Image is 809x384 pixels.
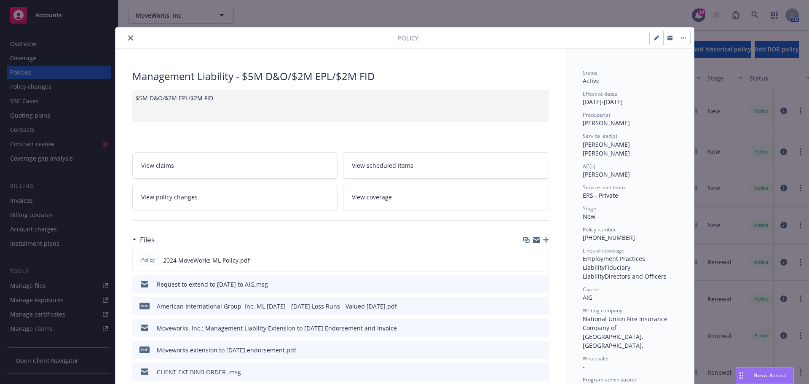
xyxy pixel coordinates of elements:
[583,205,596,212] span: Stage
[583,363,585,371] span: -
[132,234,155,245] div: Files
[157,346,296,354] div: Moveworks extension to [DATE] endorsement.pdf
[343,184,549,210] a: View coverage
[139,346,150,353] span: pdf
[605,272,667,280] span: Directors and Officers
[538,302,546,311] button: preview file
[583,140,632,157] span: [PERSON_NAME] [PERSON_NAME]
[157,280,268,289] div: Request to extend to [DATE] to AIG.msg
[141,161,174,170] span: View claims
[139,303,150,309] span: pdf
[583,355,609,362] span: Wholesaler
[583,263,632,280] span: Fiduciary Liability
[583,90,677,106] div: [DATE] - [DATE]
[157,368,241,376] div: CLIENT EXT BIND ORDER .msg
[583,255,647,271] span: Employment Practices Liability
[583,119,630,127] span: [PERSON_NAME]
[583,376,637,383] span: Program administrator
[583,286,600,293] span: Carrier
[538,324,546,333] button: preview file
[736,367,794,384] button: Nova Assist
[538,256,545,265] button: preview file
[583,307,622,314] span: Writing company
[525,324,531,333] button: download file
[139,256,156,264] span: Policy
[525,302,531,311] button: download file
[141,193,198,201] span: View policy changes
[583,293,592,301] span: AIG
[583,132,617,140] span: Service lead(s)
[583,226,616,233] span: Policy number
[157,324,397,333] div: Moveworks, Inc.: Management Liability Extension to [DATE] Endorsement and Invoice
[343,152,549,179] a: View scheduled items
[583,212,595,220] span: New
[140,234,155,245] h3: Files
[583,163,595,170] span: AC(s)
[524,256,531,265] button: download file
[583,111,610,118] span: Producer(s)
[126,33,136,43] button: close
[583,77,600,85] span: Active
[132,90,549,122] div: $5M D&O/$2M EPL/$2M FID
[163,256,250,265] span: 2024 MoveWorks ML Policy.pdf
[157,302,397,311] div: American International Group, Inc. ML [DATE] - [DATE] Loss Runs - Valued [DATE].pdf
[583,184,625,191] span: Service lead team
[352,193,392,201] span: View coverage
[583,234,635,242] span: [PHONE_NUMBER]
[525,280,531,289] button: download file
[583,191,618,199] span: ERS - Private
[538,346,546,354] button: preview file
[583,69,597,76] span: Status
[583,170,630,178] span: [PERSON_NAME]
[132,184,338,210] a: View policy changes
[132,69,549,83] div: Management Liability - $5M D&O/$2M EPL/$2M FID
[525,368,531,376] button: download file
[753,372,787,379] span: Nova Assist
[736,368,747,384] div: Drag to move
[583,247,624,254] span: Lines of coverage
[525,346,531,354] button: download file
[352,161,413,170] span: View scheduled items
[583,90,617,97] span: Effective dates
[583,315,669,349] span: National Union Fire Insurance Company of [GEOGRAPHIC_DATA], [GEOGRAPHIC_DATA].
[538,280,546,289] button: preview file
[132,152,338,179] a: View claims
[538,368,546,376] button: preview file
[398,34,418,43] span: Policy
